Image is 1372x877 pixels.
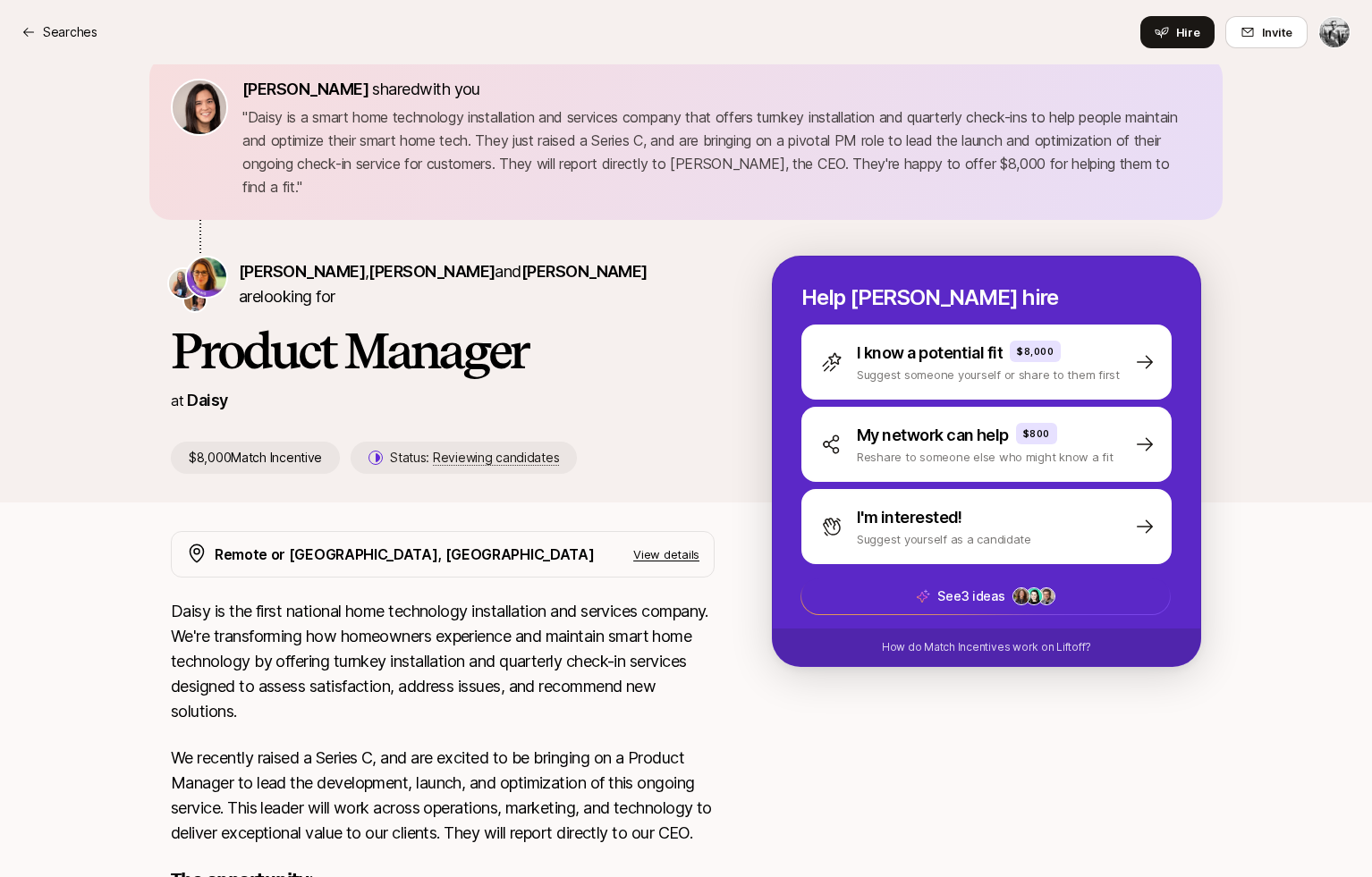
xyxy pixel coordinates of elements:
p: Suggest someone yourself or share to them first [857,366,1120,384]
span: [PERSON_NAME] [239,262,365,281]
p: at [171,389,183,412]
p: I'm interested! [857,505,962,530]
span: [PERSON_NAME] [521,262,648,281]
p: View details [633,545,699,563]
p: $800 [1023,426,1050,441]
p: Daisy is the first national home technology installation and services company. We're transforming... [171,599,715,724]
span: Hire [1176,23,1200,41]
p: See 3 ideas [937,586,1004,607]
button: Eli Horne [1318,16,1351,48]
img: Rebecca Hochreiter [187,257,226,297]
img: 71d7b91d_d7cb_43b4_a7ea_a9b2f2cc6e03.jpg [173,80,226,134]
p: Help [PERSON_NAME] hire [801,285,1172,310]
span: Invite [1262,23,1292,41]
a: Daisy [187,391,227,409]
img: 2d6e032d_b6d8_4c59_8f03_d16c587d1fa3.jpg [1026,588,1042,604]
img: Lindsey Simmons [169,269,198,298]
p: Searches [43,21,97,43]
button: See3 ideas [800,578,1171,615]
img: Rachel Joksimovic [184,290,206,311]
span: [PERSON_NAME] [242,80,368,98]
p: Suggest yourself as a candidate [857,530,1031,548]
p: are looking for [239,259,715,309]
img: Eli Horne [1319,17,1350,47]
p: $8,000 [1017,344,1054,358]
p: Reshare to someone else who might know a fit [857,448,1114,466]
p: shared [242,77,487,102]
img: 2fbe14ff_07e1_42da_82b0_9a180ac7dbce.jpg [1038,588,1054,604]
span: and [495,262,647,281]
p: Status: [390,447,559,468]
span: , [365,262,495,281]
button: Hire [1140,16,1215,48]
p: How do Match Incentives work on Liftoff? [882,639,1091,655]
button: Invite [1225,16,1308,48]
p: $8,000 Match Incentive [171,442,340,474]
span: [PERSON_NAME] [368,262,495,281]
span: Reviewing candidates [433,450,559,466]
p: Remote or [GEOGRAPHIC_DATA], [GEOGRAPHIC_DATA] [215,543,594,566]
img: ACg8ocIXGGbQvvmSBD6vUrqz40LHbE0GEqT7XbmBBBZkN5p3GMjSqb9L=s160-c [1013,588,1029,604]
p: My network can help [857,423,1009,448]
p: We recently raised a Series C, and are excited to be bringing on a Product Manager to lead the de... [171,746,715,846]
h1: Product Manager [171,324,715,377]
p: I know a potential fit [857,341,1003,366]
span: with you [419,80,480,98]
p: " Daisy is a smart home technology installation and services company that offers turnkey installa... [242,105,1201,198]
